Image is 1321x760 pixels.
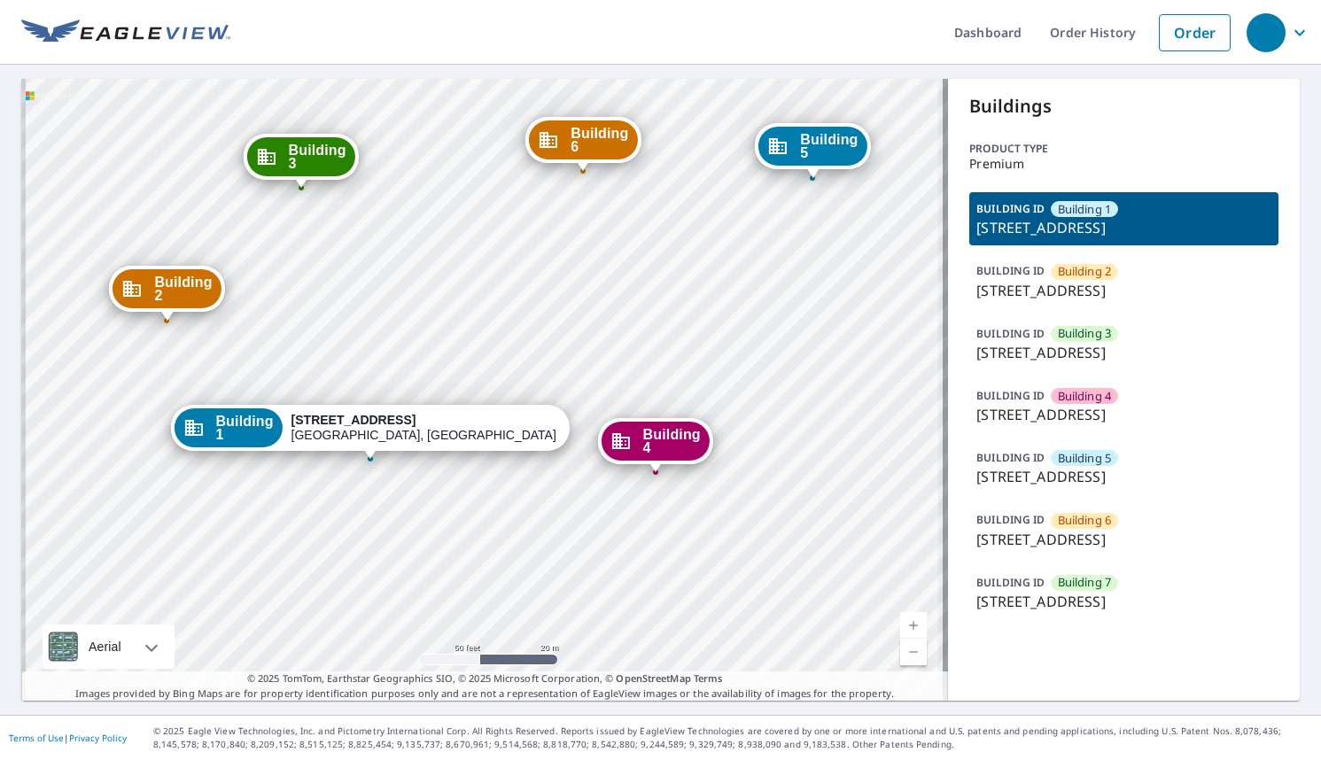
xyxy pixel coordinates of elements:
[1058,574,1112,591] span: Building 7
[525,117,641,172] div: Dropped pin, building Building 6, Commercial property, 41 Devonshire Square Mechanicsburg, PA 17050
[1058,325,1112,342] span: Building 3
[153,725,1312,751] p: © 2025 Eagle View Technologies, Inc. and Pictometry International Corp. All Rights Reserved. Repo...
[976,263,1045,278] p: BUILDING ID
[289,143,346,170] span: Building 3
[1058,201,1112,218] span: Building 1
[976,342,1271,363] p: [STREET_ADDRESS]
[976,466,1271,487] p: [STREET_ADDRESS]
[1058,388,1112,405] span: Building 4
[976,529,1271,550] p: [STREET_ADDRESS]
[1058,512,1112,529] span: Building 6
[9,733,127,743] p: |
[291,413,416,427] strong: [STREET_ADDRESS]
[976,326,1045,341] p: BUILDING ID
[976,575,1045,590] p: BUILDING ID
[969,141,1278,157] p: Product type
[43,624,175,669] div: Aerial
[969,93,1278,120] p: Buildings
[1159,14,1231,51] a: Order
[976,388,1045,403] p: BUILDING ID
[21,671,948,701] p: Images provided by Bing Maps are for property identification purposes only and are not a represen...
[800,133,858,159] span: Building 5
[9,732,64,744] a: Terms of Use
[900,639,927,665] a: Current Level 19, Zoom Out
[291,413,557,443] div: [GEOGRAPHIC_DATA], [GEOGRAPHIC_DATA] 17050
[69,732,127,744] a: Privacy Policy
[969,157,1278,171] p: Premium
[247,671,723,686] span: © 2025 TomTom, Earthstar Geographics SIO, © 2025 Microsoft Corporation, ©
[244,134,359,189] div: Dropped pin, building Building 3, Commercial property, 41 Devonshire Square Mechanicsburg, PA 17050
[170,405,569,460] div: Dropped pin, building Building 1, Commercial property, 41 Devonshire Square Mechanicsburg, PA 17050
[643,428,701,454] span: Building 4
[1058,263,1112,280] span: Building 2
[976,404,1271,425] p: [STREET_ADDRESS]
[976,450,1045,465] p: BUILDING ID
[616,671,690,685] a: OpenStreetMap
[755,123,870,178] div: Dropped pin, building Building 5, Commercial property, 41 Devonshire Square Mechanicsburg, PA 17050
[976,512,1045,527] p: BUILDING ID
[694,671,723,685] a: Terms
[83,624,127,669] div: Aerial
[598,418,713,473] div: Dropped pin, building Building 4, Commercial property, 41 Devonshire Square Mechanicsburg, PA 17050
[571,127,628,153] span: Building 6
[976,280,1271,301] p: [STREET_ADDRESS]
[900,612,927,639] a: Current Level 19, Zoom In
[21,19,230,46] img: EV Logo
[215,415,273,441] span: Building 1
[109,266,224,321] div: Dropped pin, building Building 2, Commercial property, 41 Devonshire Square Mechanicsburg, PA 17050
[976,217,1271,238] p: [STREET_ADDRESS]
[154,275,212,302] span: Building 2
[976,591,1271,612] p: [STREET_ADDRESS]
[1058,450,1112,467] span: Building 5
[976,201,1045,216] p: BUILDING ID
